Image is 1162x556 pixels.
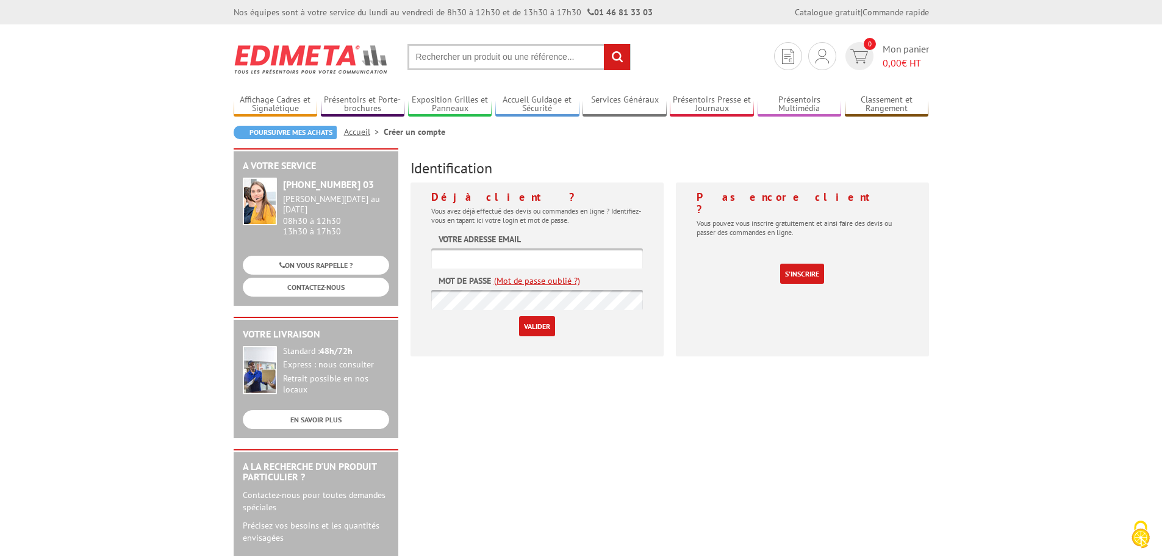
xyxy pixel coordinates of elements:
span: € HT [883,56,929,70]
p: Contactez-nous pour toutes demandes spéciales [243,489,389,513]
a: Exposition Grilles et Panneaux [408,95,492,115]
div: Standard : [283,346,389,357]
div: | [795,6,929,18]
label: Mot de passe [439,275,491,287]
div: Express : nous consulter [283,359,389,370]
span: 0,00 [883,57,902,69]
strong: [PHONE_NUMBER] 03 [283,178,374,190]
img: devis rapide [782,49,794,64]
h2: Votre livraison [243,329,389,340]
p: Vous avez déjà effectué des devis ou commandes en ligne ? Identifiez-vous en tapant ici votre log... [431,206,643,225]
span: 0 [864,38,876,50]
img: widget-service.jpg [243,178,277,225]
input: rechercher [604,44,630,70]
strong: 01 46 81 33 03 [587,7,653,18]
h3: Identification [411,161,929,176]
a: Catalogue gratuit [795,7,861,18]
strong: 48h/72h [320,345,353,356]
input: Valider [519,316,555,336]
a: Présentoirs et Porte-brochures [321,95,405,115]
a: EN SAVOIR PLUS [243,410,389,429]
div: Retrait possible en nos locaux [283,374,389,395]
span: Mon panier [883,42,929,70]
a: Affichage Cadres et Signalétique [234,95,318,115]
h4: Pas encore client ? [697,191,908,215]
img: widget-livraison.jpg [243,346,277,394]
a: Accueil Guidage et Sécurité [495,95,579,115]
img: Edimeta [234,37,389,82]
img: Cookies (fenêtre modale) [1125,519,1156,550]
a: Accueil [344,126,384,137]
a: ON VOUS RAPPELLE ? [243,256,389,275]
div: Nos équipes sont à votre service du lundi au vendredi de 8h30 à 12h30 et de 13h30 à 17h30 [234,6,653,18]
a: S'inscrire [780,264,824,284]
a: devis rapide 0 Mon panier 0,00€ HT [842,42,929,70]
img: devis rapide [850,49,868,63]
div: [PERSON_NAME][DATE] au [DATE] [283,194,389,215]
h4: Déjà client ? [431,191,643,203]
a: Services Généraux [583,95,667,115]
li: Créer un compte [384,126,445,138]
img: devis rapide [816,49,829,63]
a: CONTACTEZ-NOUS [243,278,389,297]
button: Cookies (fenêtre modale) [1119,514,1162,556]
p: Précisez vos besoins et les quantités envisagées [243,519,389,544]
a: Commande rapide [863,7,929,18]
input: Rechercher un produit ou une référence... [407,44,631,70]
label: Votre adresse email [439,233,521,245]
a: (Mot de passe oublié ?) [494,275,580,287]
a: Classement et Rangement [845,95,929,115]
a: Présentoirs Multimédia [758,95,842,115]
h2: A votre service [243,161,389,171]
a: Poursuivre mes achats [234,126,337,139]
p: Vous pouvez vous inscrire gratuitement et ainsi faire des devis ou passer des commandes en ligne. [697,218,908,237]
a: Présentoirs Presse et Journaux [670,95,754,115]
h2: A la recherche d'un produit particulier ? [243,461,389,483]
div: 08h30 à 12h30 13h30 à 17h30 [283,194,389,236]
